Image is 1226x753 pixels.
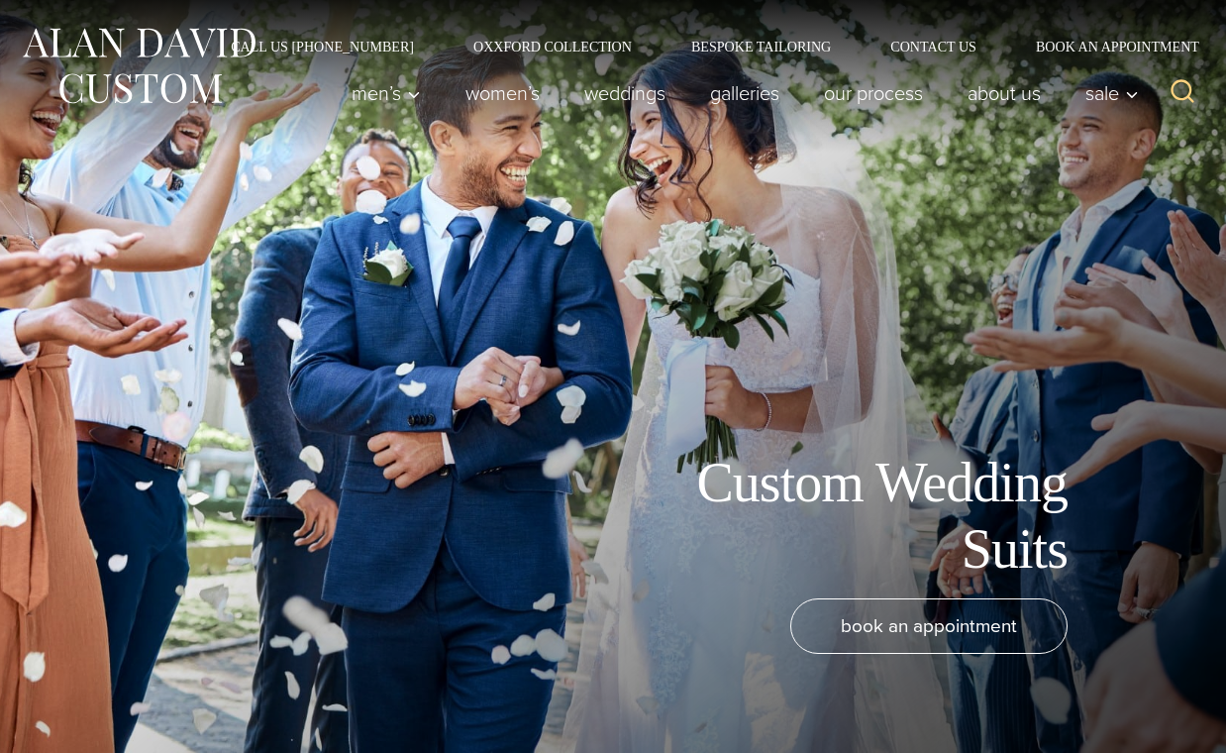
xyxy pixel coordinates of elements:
span: book an appointment [841,611,1017,640]
a: Women’s [444,73,562,113]
a: About Us [946,73,1064,113]
span: Men’s [352,83,421,103]
a: Book an Appointment [1006,40,1206,54]
a: Galleries [688,73,802,113]
a: weddings [562,73,688,113]
a: Our Process [802,73,946,113]
nav: Secondary Navigation [201,40,1206,54]
a: Contact Us [861,40,1006,54]
a: book an appointment [790,598,1068,654]
h1: Custom Wedding Suits [622,450,1068,583]
img: Alan David Custom [20,22,257,110]
a: Oxxford Collection [444,40,662,54]
a: Call Us [PHONE_NUMBER] [201,40,444,54]
button: View Search Form [1159,69,1206,117]
nav: Primary Navigation [330,73,1150,113]
span: Sale [1085,83,1139,103]
a: Bespoke Tailoring [662,40,861,54]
